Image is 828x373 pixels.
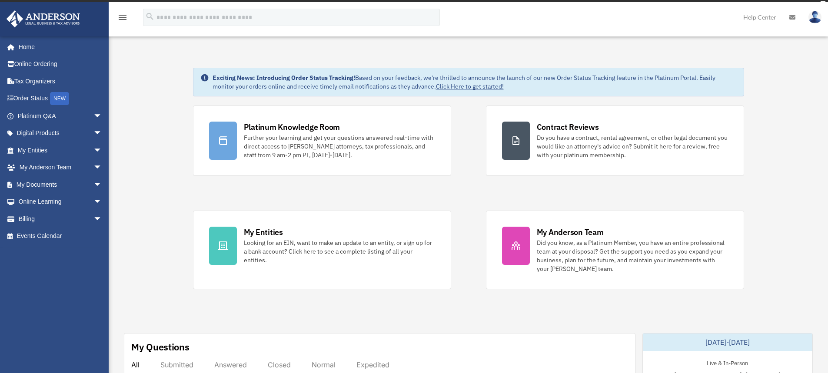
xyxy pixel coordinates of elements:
[486,106,744,176] a: Contract Reviews Do you have a contract, rental agreement, or other legal document you would like...
[312,360,336,369] div: Normal
[820,1,826,7] div: close
[6,159,115,176] a: My Anderson Teamarrow_drop_down
[6,193,115,211] a: Online Learningarrow_drop_down
[131,360,140,369] div: All
[537,122,599,132] div: Contract Reviews
[117,12,128,23] i: menu
[643,333,812,351] div: [DATE]-[DATE]
[268,360,291,369] div: Closed
[6,176,115,193] a: My Documentsarrow_drop_down
[808,11,821,23] img: User Pic
[6,38,111,56] a: Home
[6,228,115,245] a: Events Calendar
[50,92,69,105] div: NEW
[93,193,111,211] span: arrow_drop_down
[6,125,115,142] a: Digital Productsarrow_drop_down
[537,238,728,273] div: Did you know, as a Platinum Member, you have an entire professional team at your disposal? Get th...
[436,83,504,90] a: Click Here to get started!
[93,142,111,159] span: arrow_drop_down
[213,74,355,82] strong: Exciting News: Introducing Order Status Tracking!
[131,340,190,353] div: My Questions
[356,360,389,369] div: Expedited
[193,211,451,289] a: My Entities Looking for an EIN, want to make an update to an entity, or sign up for a bank accoun...
[244,133,435,159] div: Further your learning and get your questions answered real-time with direct access to [PERSON_NAM...
[93,125,111,142] span: arrow_drop_down
[6,56,115,73] a: Online Ordering
[93,107,111,125] span: arrow_drop_down
[93,159,111,177] span: arrow_drop_down
[4,10,83,27] img: Anderson Advisors Platinum Portal
[193,106,451,176] a: Platinum Knowledge Room Further your learning and get your questions answered real-time with dire...
[93,210,111,228] span: arrow_drop_down
[213,73,737,91] div: Based on your feedback, we're thrilled to announce the launch of our new Order Status Tracking fe...
[700,358,755,367] div: Live & In-Person
[117,15,128,23] a: menu
[244,122,340,132] div: Platinum Knowledge Room
[6,107,115,125] a: Platinum Q&Aarrow_drop_down
[486,211,744,289] a: My Anderson Team Did you know, as a Platinum Member, you have an entire professional team at your...
[145,12,155,21] i: search
[160,360,193,369] div: Submitted
[537,133,728,159] div: Do you have a contract, rental agreement, or other legal document you would like an attorney's ad...
[537,227,604,238] div: My Anderson Team
[6,210,115,228] a: Billingarrow_drop_down
[93,176,111,194] span: arrow_drop_down
[244,238,435,264] div: Looking for an EIN, want to make an update to an entity, or sign up for a bank account? Click her...
[6,73,115,90] a: Tax Organizers
[6,142,115,159] a: My Entitiesarrow_drop_down
[244,227,283,238] div: My Entities
[6,90,115,108] a: Order StatusNEW
[214,360,247,369] div: Answered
